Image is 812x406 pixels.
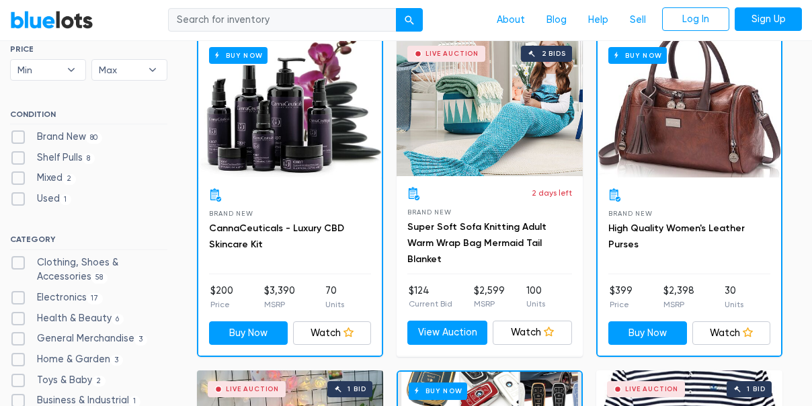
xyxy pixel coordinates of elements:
div: 1 bid [348,386,366,393]
label: General Merchandise [10,331,147,346]
a: Watch [692,321,771,346]
h6: Buy Now [608,47,667,64]
a: Buy Now [209,321,288,346]
span: 80 [86,132,102,143]
p: Units [526,298,545,310]
p: Current Bid [409,298,452,310]
a: Sell [619,7,657,33]
li: $124 [409,284,452,311]
span: Brand New [608,210,652,217]
a: Buy Now [198,36,382,177]
b: ▾ [138,60,167,80]
label: Clothing, Shoes & Accessories [10,255,167,284]
a: CannaCeuticals - Luxury CBD Skincare Kit [209,222,344,250]
span: 3 [134,335,147,346]
p: MSRP [474,298,505,310]
a: About [486,7,536,33]
div: Live Auction [226,386,279,393]
p: Units [325,298,344,311]
li: $2,398 [663,284,694,311]
li: $200 [210,284,233,311]
a: Buy Now [608,321,687,346]
a: High Quality Women's Leather Purses [608,222,745,250]
label: Health & Beauty [10,311,124,326]
span: 17 [87,293,103,304]
label: Home & Garden [10,352,123,367]
li: 100 [526,284,545,311]
p: MSRP [264,298,295,311]
a: Watch [493,321,573,345]
li: $2,599 [474,284,505,311]
a: Super Soft Sofa Knitting Adult Warm Wrap Bag Mermaid Tail Blanket [407,221,546,265]
li: 70 [325,284,344,311]
p: Units [725,298,743,311]
span: 6 [112,314,124,325]
label: Used [10,192,71,206]
label: Toys & Baby [10,373,106,388]
div: 1 bid [747,386,765,393]
h6: Buy Now [209,47,268,64]
span: 3 [110,355,123,366]
h6: PRICE [10,44,167,54]
a: Sign Up [735,7,802,32]
a: Watch [293,321,372,346]
span: 2 [92,376,106,387]
label: Mixed [10,171,76,186]
div: 2 bids [542,50,566,57]
span: Brand New [209,210,253,217]
h6: Buy Now [409,382,467,399]
span: 58 [91,273,108,284]
b: ▾ [57,60,85,80]
a: Live Auction 2 bids [397,35,583,176]
li: $399 [610,284,633,311]
h6: CONDITION [10,110,167,124]
input: Search for inventory [168,8,397,32]
li: $3,390 [264,284,295,311]
p: Price [210,298,233,311]
span: 2 [63,174,76,185]
label: Electronics [10,290,103,305]
label: Shelf Pulls [10,151,95,165]
a: Help [577,7,619,33]
span: Min [17,60,60,80]
div: Live Auction [425,50,479,57]
span: Brand New [407,208,451,216]
a: Log In [662,7,729,32]
span: Max [99,60,141,80]
li: 30 [725,284,743,311]
p: MSRP [663,298,694,311]
a: Blog [536,7,577,33]
a: BlueLots [10,10,93,30]
p: Price [610,298,633,311]
a: View Auction [407,321,487,345]
span: 1 [60,194,71,205]
span: 8 [83,153,95,164]
a: Buy Now [598,36,781,177]
div: Live Auction [625,386,678,393]
h6: CATEGORY [10,235,167,249]
p: 2 days left [532,187,572,199]
label: Brand New [10,130,102,145]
